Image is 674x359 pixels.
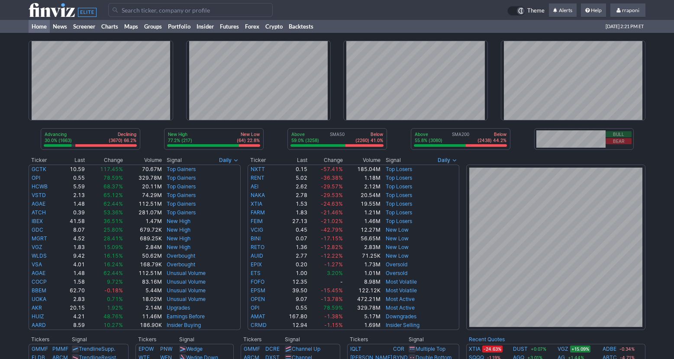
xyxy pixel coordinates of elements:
[277,286,308,295] td: 39.50
[277,269,308,278] td: 1.00
[167,209,196,216] a: Top Gainers
[414,131,507,144] div: SMA200
[217,156,241,165] button: Signals interval
[123,243,162,252] td: 2.84M
[32,226,43,233] a: GDC
[251,304,259,311] a: OPI
[32,209,46,216] a: ATCH
[141,20,165,33] a: Groups
[265,346,280,352] a: DCRE
[60,234,85,243] td: 4.52
[393,346,404,352] a: COR
[277,234,308,243] td: 0.07
[386,201,412,207] a: Top Losers
[167,157,182,164] span: Signal
[343,200,381,208] td: 19.55M
[32,218,43,224] a: IBEX
[123,208,162,217] td: 281.07M
[103,183,123,190] span: 68.37%
[415,137,442,143] p: 55.8% (3080)
[321,201,343,207] span: -24.63%
[343,260,381,269] td: 1.73M
[251,235,261,242] a: BINI
[343,304,381,312] td: 329.78M
[32,322,46,328] a: AARD
[277,200,308,208] td: 1.53
[103,192,123,198] span: 65.12%
[32,192,46,198] a: VSTD
[32,296,46,302] a: UOKA
[123,295,162,304] td: 18.02M
[123,321,162,330] td: 186.90K
[262,20,286,33] a: Crypto
[103,235,123,242] span: 28.41%
[52,346,68,352] a: PMMF
[527,6,545,16] span: Theme
[123,252,162,260] td: 50.62M
[237,137,260,143] p: (64) 22.8%
[71,335,129,344] th: Signal
[121,20,141,33] a: Maps
[32,166,46,172] a: GCTK
[167,244,190,250] a: New High
[469,345,481,353] a: XTIA
[386,304,415,311] a: Most Active
[507,6,545,16] a: Theme
[343,269,381,278] td: 1.01M
[277,208,308,217] td: 1.83
[386,175,412,181] a: Top Losers
[100,166,123,172] span: 117.45%
[60,295,85,304] td: 2.83
[32,261,42,268] a: VSA
[343,174,381,182] td: 1.18M
[79,346,101,352] span: Trendline
[60,252,85,260] td: 9.42
[408,335,459,344] th: Signal
[167,235,190,242] a: New High
[291,137,319,143] p: 59.0% (3258)
[251,175,264,181] a: RENT
[139,346,154,352] a: EPOW
[277,217,308,226] td: 27.13
[606,131,632,137] button: Bull
[251,261,262,268] a: EPIX
[386,209,412,216] a: Top Losers
[277,304,308,312] td: 0.55
[321,235,343,242] span: -17.15%
[277,156,308,165] th: Last
[291,131,319,137] p: Above
[248,156,278,165] th: Ticker
[123,182,162,191] td: 20.11M
[60,200,85,208] td: 1.48
[251,192,265,198] a: NAKA
[160,346,172,352] a: PNW
[60,156,85,165] th: Last
[103,218,123,224] span: 36.51%
[323,304,343,311] span: 78.59%
[416,346,445,352] a: Multiple Top
[277,321,308,330] td: 12.94
[343,226,381,234] td: 12.27M
[251,218,263,224] a: FEIM
[386,270,407,276] a: Oversold
[469,336,505,343] b: Recent Quotes
[438,156,450,165] span: Daily
[85,156,123,165] th: Change
[549,3,577,17] a: Alerts
[343,208,381,217] td: 1.21M
[60,321,85,330] td: 8.59
[355,137,383,143] p: (2260) 41.0%
[123,165,162,174] td: 70.67M
[123,191,162,200] td: 74.29M
[277,312,308,321] td: 167.80
[277,243,308,252] td: 1.36
[251,209,265,216] a: FARM
[343,252,381,260] td: 71.25K
[308,278,343,286] td: -
[435,156,459,165] button: Signals interval
[167,322,201,328] a: Insider Buying
[60,278,85,286] td: 1.58
[60,286,85,295] td: 62.70
[251,166,265,172] a: NXTT
[386,183,412,190] a: Top Losers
